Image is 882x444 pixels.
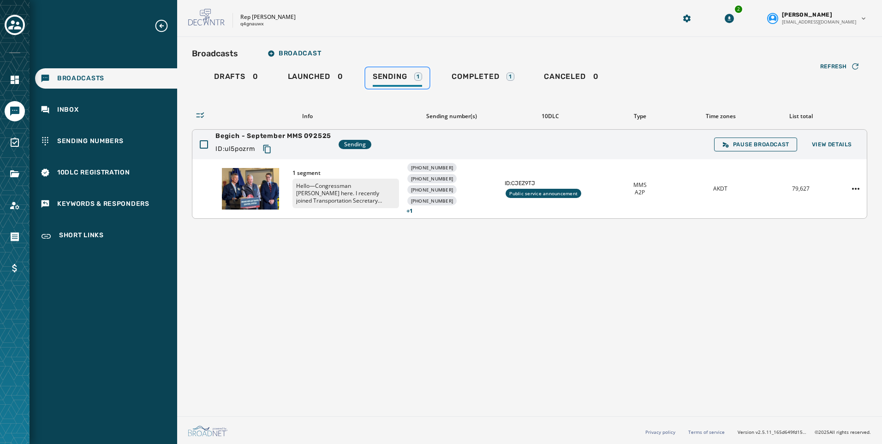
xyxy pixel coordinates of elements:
[812,141,852,148] span: View Details
[645,429,675,435] a: Privacy policy
[192,47,238,60] h2: Broadcasts
[5,164,25,184] a: Navigate to Files
[215,144,255,154] span: ID: ul5pozrm
[240,13,296,21] p: Rep [PERSON_NAME]
[635,189,645,196] span: A2P
[721,10,738,27] button: Download Menu
[5,101,25,121] a: Navigate to Messaging
[154,18,176,33] button: Expand sub nav menu
[506,189,581,198] div: Public service announcement
[280,67,351,89] a: Launched0
[344,141,366,148] span: Sending
[5,132,25,153] a: Navigate to Surveys
[505,180,596,187] span: ID: CJEZ9TJ
[35,225,177,247] a: Navigate to Short Links
[35,162,177,183] a: Navigate to 10DLC Registration
[406,113,497,120] div: Sending number(s)
[738,429,807,436] span: Version
[260,44,328,63] button: Broadcast
[216,113,399,120] div: Info
[288,72,343,87] div: 0
[407,196,457,205] div: [PHONE_NUMBER]
[5,227,25,247] a: Navigate to Orders
[452,72,499,81] span: Completed
[507,72,514,81] div: 1
[848,181,863,196] button: Begich - September MMS 092525 action menu
[214,72,258,87] div: 0
[813,59,867,74] button: Refresh
[406,207,498,215] span: + 1
[214,72,245,81] span: Drafts
[57,168,130,177] span: 10DLC Registration
[5,70,25,90] a: Navigate to Home
[35,68,177,89] a: Navigate to Broadcasts
[536,67,606,89] a: Canceled0
[292,169,399,177] span: 1 segment
[688,429,725,435] a: Terms of service
[35,194,177,214] a: Navigate to Keywords & Responders
[5,258,25,278] a: Navigate to Billing
[544,72,598,87] div: 0
[268,50,321,57] span: Broadcast
[679,10,695,27] button: Manage global settings
[207,67,266,89] a: Drafts0
[5,195,25,216] a: Navigate to Account
[684,185,757,192] div: AKDT
[288,72,330,81] span: Launched
[820,63,847,70] span: Refresh
[763,7,871,29] button: User settings
[764,185,837,192] div: 79,627
[57,137,124,146] span: Sending Numbers
[714,138,797,151] button: Pause Broadcast
[57,74,104,83] span: Broadcasts
[633,181,647,189] span: MMS
[603,113,677,120] div: Type
[35,131,177,151] a: Navigate to Sending Numbers
[544,72,585,81] span: Canceled
[407,174,457,183] div: [PHONE_NUMBER]
[57,199,149,209] span: Keywords & Responders
[57,105,79,114] span: Inbox
[407,185,457,194] div: [PHONE_NUMBER]
[764,113,838,120] div: List total
[722,141,789,148] span: Pause Broadcast
[259,141,275,157] button: Copy text to clipboard
[222,168,279,210] img: Thumbnail
[59,231,104,242] span: Short Links
[292,179,399,208] p: Hello—Congressman [PERSON_NAME] here. I recently joined Transportation Secretary [PERSON_NAME] fo...
[5,15,25,35] button: Toggle account select drawer
[734,5,743,14] div: 2
[35,100,177,120] a: Navigate to Inbox
[805,138,859,151] button: View Details
[815,429,871,435] span: © 2025 All rights reserved.
[414,72,422,81] div: 1
[373,72,407,81] span: Sending
[240,21,264,28] p: q4gnauwx
[505,113,596,120] div: 10DLC
[365,67,429,89] a: Sending1
[444,67,522,89] a: Completed1
[782,11,832,18] span: [PERSON_NAME]
[215,132,331,141] span: Begich - September MMS 092525
[407,163,457,172] div: [PHONE_NUMBER]
[684,113,757,120] div: Time zones
[782,18,856,25] span: [EMAIL_ADDRESS][DOMAIN_NAME]
[756,429,807,436] span: v2.5.11_165d649fd1592c218755210ebffa1e5a55c3084e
